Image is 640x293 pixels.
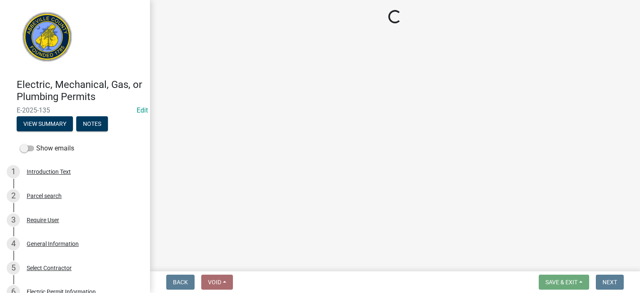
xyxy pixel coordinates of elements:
[27,193,62,199] div: Parcel search
[7,261,20,275] div: 5
[7,237,20,250] div: 4
[17,121,73,128] wm-modal-confirm: Summary
[539,275,589,290] button: Save & Exit
[27,241,79,247] div: General Information
[545,279,577,285] span: Save & Exit
[27,265,72,271] div: Select Contractor
[17,116,73,131] button: View Summary
[166,275,195,290] button: Back
[20,143,74,153] label: Show emails
[602,279,617,285] span: Next
[173,279,188,285] span: Back
[137,106,148,114] wm-modal-confirm: Edit Application Number
[76,116,108,131] button: Notes
[17,79,143,103] h4: Electric, Mechanical, Gas, or Plumbing Permits
[137,106,148,114] a: Edit
[27,217,59,223] div: Require User
[7,213,20,227] div: 3
[7,189,20,203] div: 2
[17,9,78,70] img: Abbeville County, South Carolina
[208,279,221,285] span: Void
[27,169,71,175] div: Introduction Text
[17,106,133,114] span: E-2025-135
[596,275,624,290] button: Next
[76,121,108,128] wm-modal-confirm: Notes
[201,275,233,290] button: Void
[7,165,20,178] div: 1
